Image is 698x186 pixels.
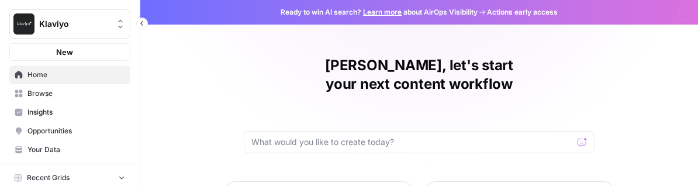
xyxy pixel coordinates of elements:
[56,46,73,58] span: New
[39,18,110,30] span: Klaviyo
[363,8,402,16] a: Learn more
[9,9,130,39] button: Workspace: Klaviyo
[9,43,130,61] button: New
[13,13,34,35] img: Klaviyo Logo
[9,103,130,122] a: Insights
[9,122,130,140] a: Opportunities
[244,56,595,94] h1: [PERSON_NAME], let's start your next content workflow
[27,126,125,136] span: Opportunities
[27,88,125,99] span: Browse
[9,140,130,159] a: Your Data
[27,70,125,80] span: Home
[281,7,478,18] span: Ready to win AI search? about AirOps Visibility
[487,7,558,18] span: Actions early access
[27,107,125,118] span: Insights
[27,173,70,183] span: Recent Grids
[27,144,125,155] span: Your Data
[9,84,130,103] a: Browse
[9,66,130,84] a: Home
[251,136,573,148] input: What would you like to create today?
